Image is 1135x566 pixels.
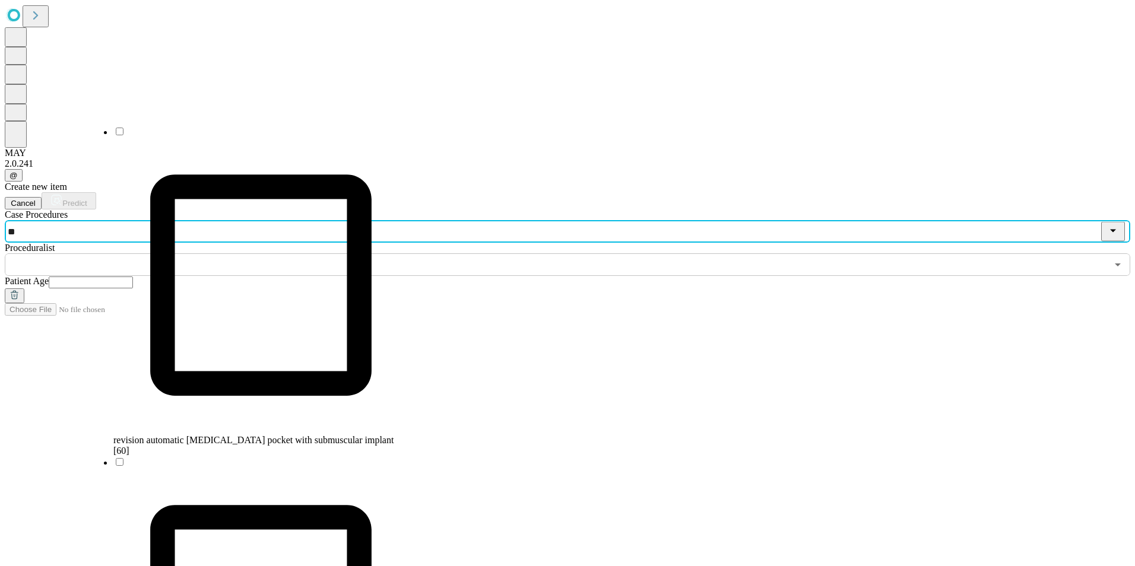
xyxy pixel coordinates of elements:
[5,243,55,253] span: Proceduralist
[42,192,96,209] button: Predict
[62,199,87,208] span: Predict
[1101,222,1125,241] button: Close
[5,197,42,209] button: Cancel
[5,148,1130,158] div: MAY
[113,435,394,456] span: revision automatic [MEDICAL_DATA] pocket with submuscular implant [60]
[5,276,49,286] span: Patient Age
[1109,256,1126,273] button: Open
[5,169,23,182] button: @
[9,171,18,180] span: @
[11,199,36,208] span: Cancel
[5,209,68,220] span: Scheduled Procedure
[5,158,1130,169] div: 2.0.241
[5,182,67,192] span: Create new item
